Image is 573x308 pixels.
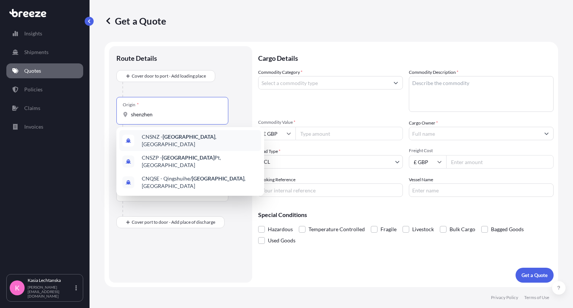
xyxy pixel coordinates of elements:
[409,69,458,76] label: Commodity Description
[142,175,258,190] span: CNQSE - Qingshuihe/ , [GEOGRAPHIC_DATA]
[259,76,389,89] input: Select a commodity type
[258,46,554,69] p: Cargo Details
[116,54,157,63] p: Route Details
[309,224,365,235] span: Temperature Controlled
[24,48,48,56] p: Shipments
[24,104,40,112] p: Claims
[132,72,206,80] span: Cover door to port - Add loading place
[268,224,293,235] span: Hazardous
[24,86,43,93] p: Policies
[409,183,554,197] input: Enter name
[24,30,42,37] p: Insights
[123,102,139,108] div: Origin
[132,219,215,226] span: Cover port to door - Add place of discharge
[446,155,554,169] input: Enter amount
[522,271,548,279] p: Get a Quote
[258,183,403,197] input: Your internal reference
[262,158,270,166] span: LCL
[28,277,74,283] p: Kasia Lechtanska
[142,154,258,169] span: CNSZP - Pt, [GEOGRAPHIC_DATA]
[540,127,553,140] button: Show suggestions
[142,133,258,148] span: CNSNZ - , [GEOGRAPHIC_DATA]
[524,295,549,301] p: Terms of Use
[116,127,264,196] div: Show suggestions
[24,123,43,131] p: Invoices
[24,67,41,75] p: Quotes
[163,133,215,140] b: [GEOGRAPHIC_DATA]
[409,176,433,183] label: Vessel Name
[28,285,74,298] p: [PERSON_NAME][EMAIL_ADDRESS][DOMAIN_NAME]
[192,175,244,182] b: [GEOGRAPHIC_DATA]
[258,119,403,125] span: Commodity Value
[162,154,215,161] b: [GEOGRAPHIC_DATA]
[258,69,303,76] label: Commodity Category
[131,111,219,118] input: Origin
[491,224,524,235] span: Bagged Goods
[381,224,397,235] span: Fragile
[295,127,403,140] input: Type amount
[412,224,434,235] span: Livestock
[104,15,166,27] p: Get a Quote
[491,295,518,301] p: Privacy Policy
[258,212,554,218] p: Special Conditions
[15,284,19,292] span: K
[389,76,403,89] button: Show suggestions
[258,148,281,155] span: Load Type
[258,176,295,183] label: Booking Reference
[450,224,475,235] span: Bulk Cargo
[409,127,540,140] input: Full name
[409,148,554,154] span: Freight Cost
[409,119,438,127] label: Cargo Owner
[268,235,295,246] span: Used Goods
